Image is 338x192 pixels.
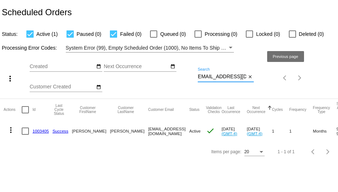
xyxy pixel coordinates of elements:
[313,121,337,142] mat-cell: Months
[278,149,295,154] div: 1 - 1 of 1
[247,106,266,114] button: Change sorting for NextOccurrenceUtc
[244,150,265,155] mat-select: Items per page:
[222,121,247,142] mat-cell: [DATE]
[189,108,199,112] button: Change sorting for Status
[246,73,254,81] button: Clear
[170,64,175,70] mat-icon: date_range
[33,108,35,112] button: Change sorting for Id
[278,71,292,85] button: Previous page
[248,74,253,80] mat-icon: close
[6,74,14,83] mat-icon: more_vert
[66,43,234,53] mat-select: Filter by Processing Error Codes
[299,30,324,38] span: Deleted (0)
[247,131,262,136] a: (GMT-4)
[52,129,68,133] a: Success
[2,45,57,51] span: Processing Error Codes:
[244,149,249,154] span: 20
[96,64,101,70] mat-icon: date_range
[30,84,95,90] input: Customer Created
[37,30,58,38] span: Active (1)
[198,74,246,80] input: Search
[96,84,101,90] mat-icon: date_range
[272,121,289,142] mat-cell: 1
[206,99,222,121] mat-header-cell: Validation Checks
[206,126,215,135] mat-icon: check
[189,129,201,133] span: Active
[4,99,22,121] mat-header-cell: Actions
[321,145,335,159] button: Next page
[289,121,313,142] mat-cell: 1
[289,108,306,112] button: Change sorting for Frequency
[110,121,148,142] mat-cell: [PERSON_NAME]
[222,131,237,136] a: (GMT-4)
[52,104,65,116] button: Change sorting for LastProcessingCycleId
[110,106,141,114] button: Change sorting for CustomerLastName
[30,64,95,70] input: Created
[148,121,189,142] mat-cell: [EMAIL_ADDRESS][DOMAIN_NAME]
[7,126,15,134] mat-icon: more_vert
[33,129,49,133] a: 1003405
[2,31,18,37] span: Status:
[306,145,321,159] button: Previous page
[211,149,241,154] div: Items per page:
[104,64,169,70] input: Next Occurrence
[205,30,237,38] span: Processing (0)
[77,30,101,38] span: Paused (0)
[313,106,330,114] button: Change sorting for FrequencyType
[247,121,272,142] mat-cell: [DATE]
[148,108,174,112] button: Change sorting for CustomerEmail
[2,7,72,17] h2: Scheduled Orders
[160,30,186,38] span: Queued (0)
[120,30,141,38] span: Failed (0)
[272,108,283,112] button: Change sorting for Cycles
[256,30,280,38] span: Locked (0)
[292,71,307,85] button: Next page
[72,121,110,142] mat-cell: [PERSON_NAME]
[222,106,240,114] button: Change sorting for LastOccurrenceUtc
[72,106,103,114] button: Change sorting for CustomerFirstName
